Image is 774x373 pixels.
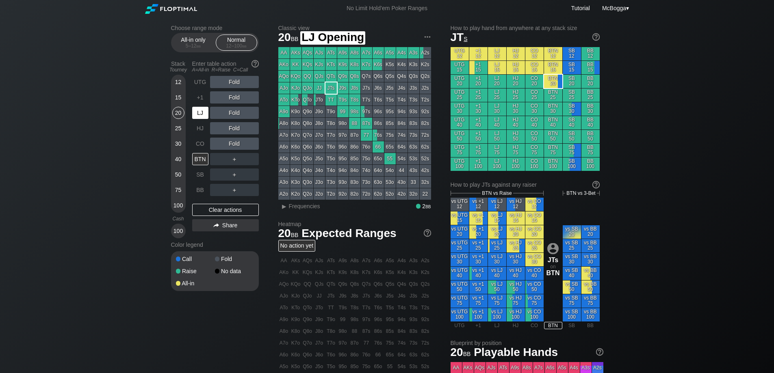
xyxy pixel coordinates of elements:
[396,59,408,70] div: K4s
[408,153,419,164] div: 53s
[278,188,290,200] div: A2o
[325,141,337,153] div: T6o
[172,153,184,165] div: 40
[278,153,290,164] div: A5o
[507,61,525,74] div: HJ 15
[291,34,299,43] span: bb
[373,106,384,117] div: 96s
[337,129,349,141] div: 97o
[571,5,590,11] a: Tutorial
[349,82,360,94] div: J8s
[384,59,396,70] div: K5s
[563,116,581,129] div: SB 40
[278,106,290,117] div: A9o
[396,165,408,176] div: 44
[373,47,384,58] div: A6s
[337,165,349,176] div: 94o
[451,102,469,116] div: UTG 30
[507,88,525,102] div: HJ 25
[361,153,372,164] div: 75o
[278,25,431,31] h2: Classic view
[451,144,469,157] div: UTG 75
[408,47,419,58] div: A3s
[396,106,408,117] div: 94s
[420,165,431,176] div: 42s
[278,177,290,188] div: A3o
[337,106,349,117] div: 99
[595,347,604,356] img: help.32db89a4.svg
[176,43,210,49] div: 5 – 12
[314,82,325,94] div: JJ
[384,141,396,153] div: 65s
[361,129,372,141] div: 77
[302,106,313,117] div: Q9o
[581,144,600,157] div: BB 75
[373,129,384,141] div: 76s
[384,165,396,176] div: 54o
[192,91,208,103] div: +1
[396,141,408,153] div: 64s
[451,130,469,143] div: UTG 50
[581,61,600,74] div: BB 15
[325,71,337,82] div: QTs
[507,116,525,129] div: HJ 40
[215,268,254,274] div: No data
[384,177,396,188] div: 53o
[547,243,559,254] img: icon-avatar.b40e07d9.svg
[192,57,259,76] div: Enter table action
[373,141,384,153] div: 66
[314,59,325,70] div: KJs
[396,94,408,106] div: T4s
[420,71,431,82] div: Q2s
[581,75,600,88] div: BB 20
[469,102,488,116] div: +1 30
[325,47,337,58] div: ATs
[408,59,419,70] div: K3s
[361,141,372,153] div: 76o
[451,88,469,102] div: UTG 25
[171,25,259,31] h2: Choose range mode
[544,61,562,74] div: BTN 15
[488,102,506,116] div: LJ 30
[525,88,544,102] div: CO 25
[396,153,408,164] div: 54s
[525,157,544,171] div: CO 100
[314,153,325,164] div: J5o
[373,59,384,70] div: K6s
[507,144,525,157] div: HJ 75
[219,43,254,49] div: 12 – 100
[563,130,581,143] div: SB 50
[361,188,372,200] div: 72o
[290,165,301,176] div: K4o
[337,94,349,106] div: T9s
[314,106,325,117] div: J9o
[563,157,581,171] div: SB 100
[361,82,372,94] div: J7s
[325,59,337,70] div: KTs
[314,141,325,153] div: J6o
[464,34,467,43] span: s
[408,82,419,94] div: J3s
[302,82,313,94] div: QJo
[176,268,215,274] div: Raise
[210,138,259,150] div: Fold
[563,102,581,116] div: SB 30
[488,61,506,74] div: LJ 15
[349,71,360,82] div: Q8s
[290,106,301,117] div: K9o
[544,157,562,171] div: BTN 100
[349,118,360,129] div: 88
[420,59,431,70] div: K2s
[396,71,408,82] div: Q4s
[325,94,337,106] div: TT
[176,256,215,262] div: Call
[544,88,562,102] div: BTN 25
[325,129,337,141] div: T7o
[451,25,600,31] h2: How to play hand from anywhere at any stack size
[525,75,544,88] div: CO 20
[361,71,372,82] div: Q7s
[168,57,189,76] div: Stack
[302,165,313,176] div: Q4o
[325,188,337,200] div: T2o
[451,157,469,171] div: UTG 100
